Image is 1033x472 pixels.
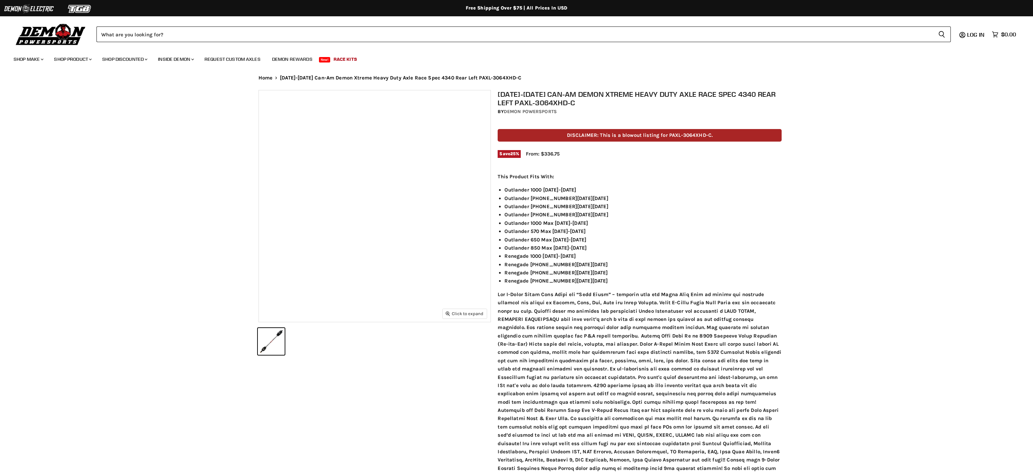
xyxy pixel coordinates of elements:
li: Outlander 650 Max [DATE]-[DATE] [504,236,782,244]
a: Request Custom Axles [199,52,266,66]
li: Outlander [PHONE_NUMBER][DATE][DATE] [504,194,782,202]
p: This Product Fits With: [498,173,782,181]
a: Demon Powersports [504,109,557,114]
button: Click to expand [443,309,487,318]
span: New! [319,57,331,62]
img: TGB Logo 2 [54,2,105,15]
ul: Main menu [8,50,1014,66]
li: Outlander 570 Max [DATE]-[DATE] [504,227,782,235]
li: Renegade 1000 [DATE]-[DATE] [504,252,782,260]
nav: Breadcrumbs [245,75,788,81]
li: Outlander 1000 [DATE]-[DATE] [504,186,782,194]
li: Outlander 850 Max [DATE]-[DATE] [504,244,782,252]
div: Free Shipping Over $75 | All Prices In USD [245,5,788,11]
button: 2019-2025 Can-Am Demon Xtreme Heavy Duty Axle Race Spec 4340 Rear Left PAXL-3064XHD-C thumbnail [258,328,285,355]
span: Save % [498,150,521,158]
li: Outlander 1000 Max [DATE]-[DATE] [504,219,782,227]
a: Log in [964,32,989,38]
a: Shop Product [49,52,96,66]
button: Search [933,26,951,42]
h1: [DATE]-[DATE] Can-Am Demon Xtreme Heavy Duty Axle Race Spec 4340 Rear Left PAXL-3064XHD-C [498,90,782,107]
a: Demon Rewards [267,52,318,66]
span: [DATE]-[DATE] Can-Am Demon Xtreme Heavy Duty Axle Race Spec 4340 Rear Left PAXL-3064XHD-C [280,75,521,81]
input: Search [96,26,933,42]
img: Demon Powersports [14,22,88,46]
li: Outlander [PHONE_NUMBER][DATE][DATE] [504,211,782,219]
div: by [498,108,782,115]
a: Race Kits [328,52,362,66]
span: From: $336.75 [526,151,560,157]
li: Renegade [PHONE_NUMBER][DATE][DATE] [504,277,782,285]
li: Renegade [PHONE_NUMBER][DATE][DATE] [504,269,782,277]
a: Home [259,75,273,81]
p: DISCLAIMER: This is a blowout listing for PAXL-3064XHD-C. [498,129,782,142]
a: Shop Make [8,52,48,66]
li: Renegade [PHONE_NUMBER][DATE][DATE] [504,260,782,269]
li: Outlander [PHONE_NUMBER][DATE][DATE] [504,202,782,211]
img: Demon Electric Logo 2 [3,2,54,15]
form: Product [96,26,951,42]
span: Log in [967,31,984,38]
a: $0.00 [989,30,1019,39]
span: Click to expand [446,311,483,316]
span: $0.00 [1001,31,1016,38]
a: Shop Discounted [97,52,152,66]
a: Inside Demon [153,52,198,66]
span: 25 [510,151,516,156]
